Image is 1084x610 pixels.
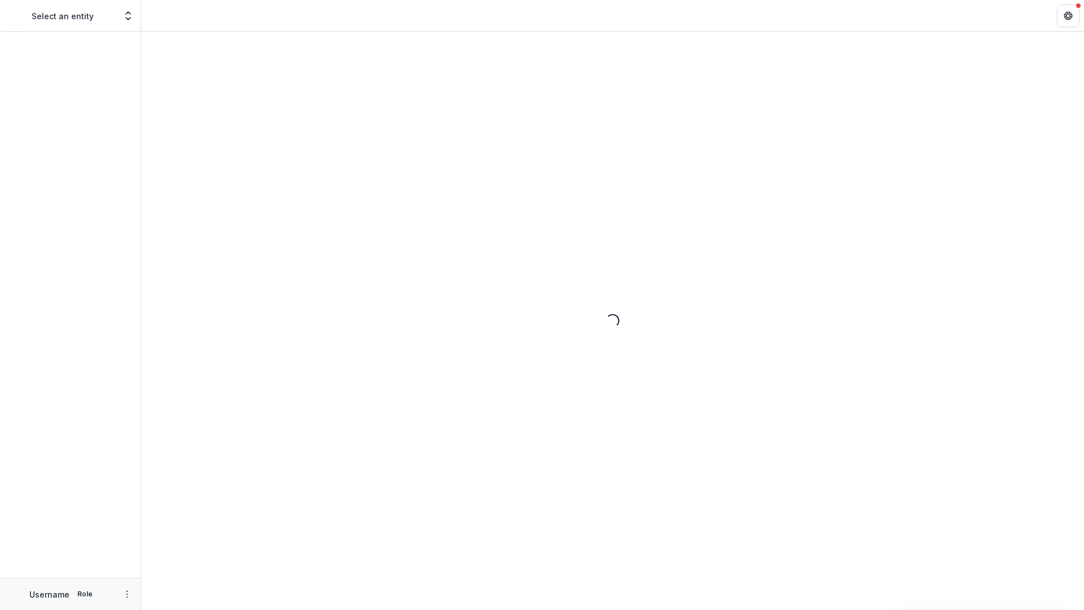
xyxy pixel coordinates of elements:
button: Open entity switcher [120,5,136,27]
button: More [120,587,134,601]
p: Role [74,589,96,599]
button: Get Help [1057,5,1079,27]
p: Username [29,589,69,600]
p: Select an entity [32,10,94,22]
